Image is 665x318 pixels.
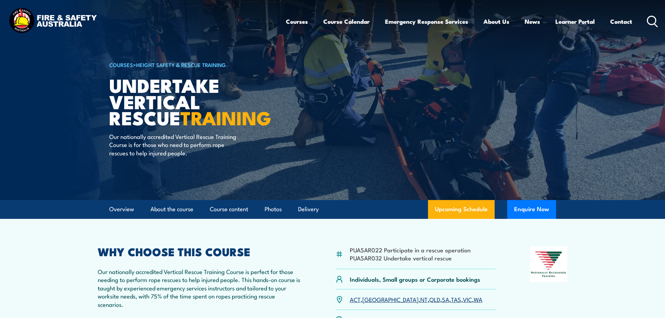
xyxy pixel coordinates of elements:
a: [GEOGRAPHIC_DATA] [362,295,419,303]
a: About the course [150,200,193,219]
a: Emergency Response Services [385,12,468,31]
p: Our nationally accredited Vertical Rescue Training Course is for those who need to perform rope r... [109,132,237,157]
a: VIC [463,295,472,303]
p: , , , , , , , [350,295,482,303]
li: PUASAR022 Participate in a rescue operation [350,246,471,254]
strong: TRAINING [180,103,271,132]
a: Learner Portal [555,12,595,31]
a: Photos [265,200,282,219]
a: QLD [429,295,440,303]
a: Height Safety & Rescue Training [136,61,226,68]
img: Nationally Recognised Training logo. [530,246,568,282]
a: WA [474,295,482,303]
a: Contact [610,12,632,31]
button: Enquire Now [507,200,556,219]
a: Courses [286,12,308,31]
p: Our nationally accredited Vertical Rescue Training Course is perfect for those needing to perform... [98,267,302,308]
h2: WHY CHOOSE THIS COURSE [98,246,302,256]
a: Overview [109,200,134,219]
li: PUASAR032 Undertake vertical rescue [350,254,471,262]
a: TAS [451,295,461,303]
a: Upcoming Schedule [428,200,495,219]
a: Delivery [298,200,319,219]
a: ACT [350,295,361,303]
a: News [525,12,540,31]
h1: Undertake Vertical Rescue [109,77,282,126]
a: NT [420,295,428,303]
p: Individuals, Small groups or Corporate bookings [350,275,480,283]
a: Course content [210,200,248,219]
a: COURSES [109,61,133,68]
a: Course Calendar [323,12,370,31]
h6: > [109,60,282,69]
a: About Us [483,12,509,31]
a: SA [442,295,449,303]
